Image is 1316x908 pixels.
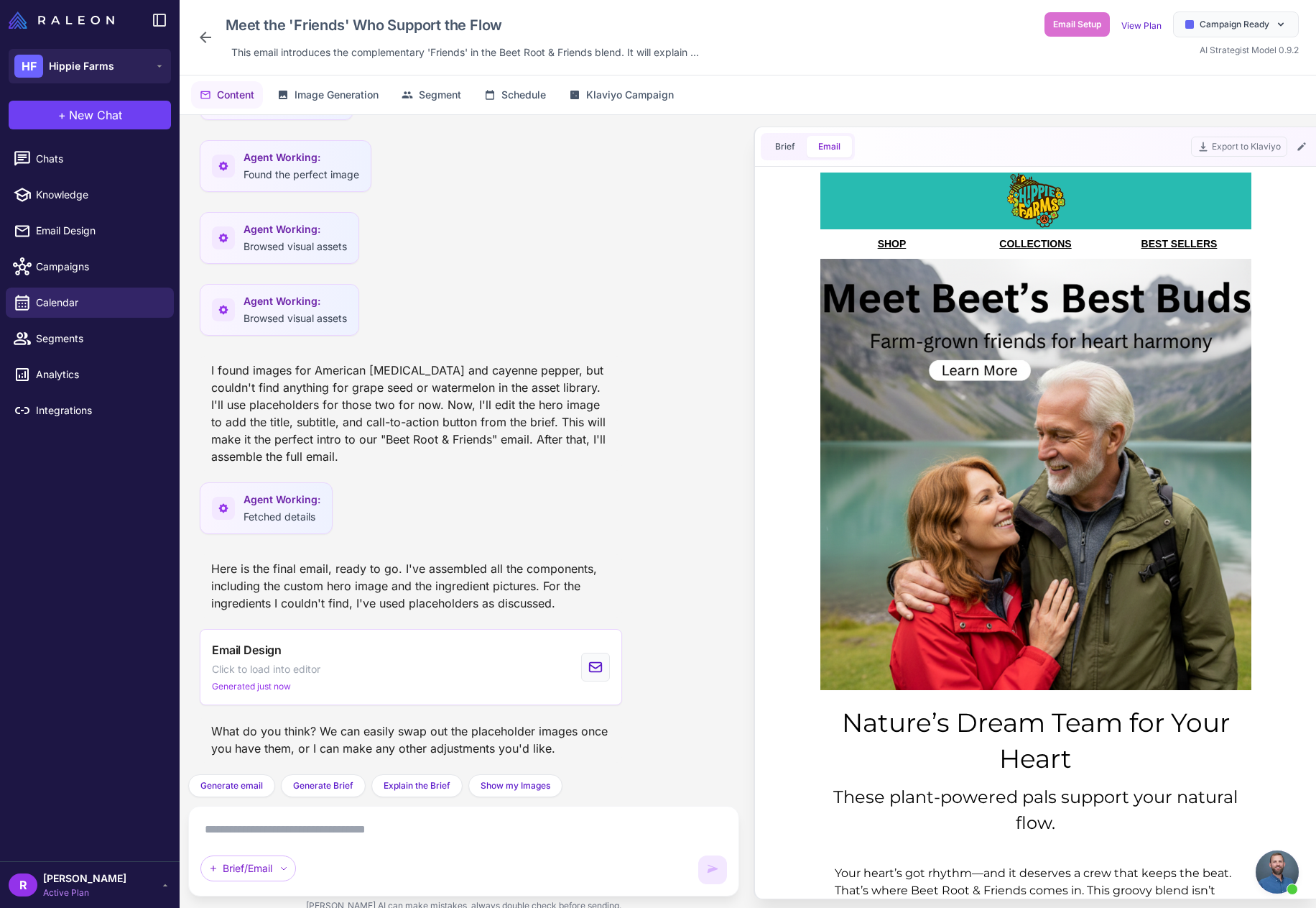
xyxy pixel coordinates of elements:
[501,87,546,103] span: Schedule
[43,871,126,886] span: [PERSON_NAME]
[200,856,296,881] div: Brief/Email
[36,259,162,275] span: Campaigns
[212,661,320,677] span: Click to load into editor
[384,779,450,792] span: Explain the Brief
[244,150,359,165] span: Agent Working:
[371,774,463,797] button: Explain the Brief
[586,87,674,103] span: Klaviyo Campaign
[244,510,315,523] span: Fetched details
[481,779,550,792] span: Show my Images
[36,403,162,418] span: Integrations
[6,288,174,318] a: Calendar
[36,151,162,167] span: Chats
[1044,12,1110,37] button: Email Setup
[36,223,162,239] span: Email Design
[58,106,66,124] span: +
[6,252,174,282] a: Campaigns
[36,295,162,311] span: Calendar
[244,293,347,309] span: Agent Working:
[231,45,699,60] span: This email introduces the complementary 'Friends' in the Beet Root & Friends blend. It will expla...
[244,168,359,180] span: Found the perfect image
[807,136,852,157] button: Email
[217,87,254,103] span: Content
[6,359,174,390] a: Analytics
[281,774,366,797] button: Generate Brief
[560,81,682,109] button: Klaviyo Campaign
[9,101,171,129] button: +New Chat
[468,774,562,797] button: Show my Images
[226,42,705,63] div: Click to edit description
[212,680,291,693] span: Generated just now
[49,58,114,74] span: Hippie Farms
[295,87,379,103] span: Image Generation
[9,873,37,896] div: R
[188,774,275,797] button: Generate email
[244,492,320,508] span: Agent Working:
[43,886,126,899] span: Active Plan
[212,641,282,659] span: Email Design
[42,86,473,518] img: A happy couple outdoors with the text 'Meet Beet's Best Buds, Farm-grown friends for heart harmony'
[200,779,263,792] span: Generate email
[9,49,171,83] button: HFHippie Farms
[269,81,387,109] button: Image Generation
[363,65,440,77] a: BEST SELLERS
[244,240,347,252] span: Browsed visual assets
[14,55,43,78] div: HF
[419,87,461,103] span: Segment
[36,367,162,382] span: Analytics
[1191,137,1287,157] button: Export to Klaviyo
[6,216,174,246] a: Email Design
[200,717,622,763] div: What do you think? We can easily swap out the placeholder images once you have them, or I can mak...
[69,106,122,124] span: New Chat
[1200,18,1269,31] span: Campaign Ready
[221,65,293,77] a: COLLECTIONS
[244,221,347,237] span: Agent Working:
[1256,850,1299,894] div: Open chat
[1293,138,1310,155] button: Edit Email
[36,331,162,347] span: Segments
[6,324,174,354] a: Segments
[57,692,459,899] div: Your heart’s got rhythm—and it deserves a crew that keeps the beat. That’s where Beet Root & Frie...
[42,612,473,664] div: These plant-powered pals support your natural flow.
[100,65,129,77] a: SHOP
[36,187,162,203] span: Knowledge
[293,779,353,792] span: Generate Brief
[200,356,622,471] div: I found images for American [MEDICAL_DATA] and cayenne pepper, but couldn't find anything for gra...
[191,81,263,109] button: Content
[1200,45,1299,55] span: AI Strategist Model 0.9.2
[200,554,622,618] div: Here is the final email, ready to go. I've assembled all the components, including the custom her...
[476,81,555,109] button: Schedule
[6,144,174,174] a: Chats
[220,12,705,39] div: Click to edit campaign name
[9,12,114,29] img: Raleon Logo
[1053,18,1101,31] span: Email Setup
[6,180,174,210] a: Knowledge
[42,532,473,605] div: Nature’s Dream Team for Your Heart
[6,395,174,426] a: Integrations
[9,12,120,29] a: Raleon Logo
[764,136,807,157] button: Brief
[1121,20,1162,31] a: View Plan
[393,81,470,109] button: Segment
[244,312,347,324] span: Browsed visual assets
